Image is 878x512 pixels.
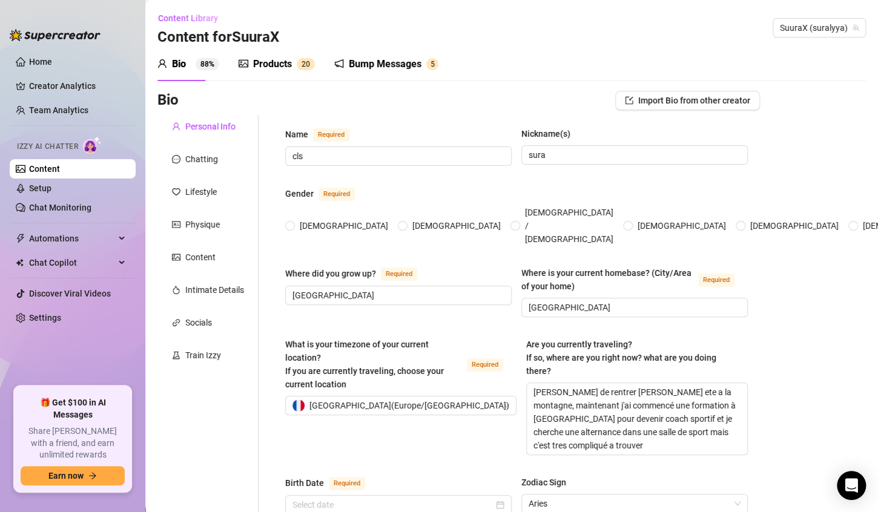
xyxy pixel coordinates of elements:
span: idcard [172,220,180,229]
span: heart [172,188,180,196]
input: Name [292,149,502,163]
span: Chat Copilot [29,253,115,272]
img: fr [292,399,305,412]
span: Share [PERSON_NAME] with a friend, and earn unlimited rewards [21,425,125,461]
input: Nickname(s) [529,148,738,162]
sup: 20 [297,58,315,70]
span: team [852,24,859,31]
span: arrow-right [88,471,97,480]
label: Zodiac Sign [521,476,575,489]
span: import [625,96,633,105]
a: Team Analytics [29,105,88,115]
a: Creator Analytics [29,76,126,96]
input: Where did you grow up? [292,289,502,302]
span: What is your timezone of your current location? If you are currently traveling, choose your curre... [285,340,444,389]
span: Automations [29,229,115,248]
sup: 88% [196,58,219,70]
div: Where did you grow up? [285,267,376,280]
span: Required [381,267,417,281]
span: thunderbolt [16,234,25,243]
span: message [172,155,180,163]
span: link [172,318,180,327]
div: Products [253,57,292,71]
span: [DEMOGRAPHIC_DATA] [745,219,843,232]
textarea: [PERSON_NAME] de rentrer [PERSON_NAME] ete a la montagne, maintenant j'ai commencé une formation ... [527,383,747,455]
span: 0 [306,60,310,68]
div: Bump Messages [349,57,421,71]
div: Where is your current homebase? (City/Area of your home) [521,266,693,293]
div: Bio [172,57,186,71]
button: Content Library [157,8,228,28]
span: 5 [431,60,435,68]
span: [GEOGRAPHIC_DATA] ( Europe/[GEOGRAPHIC_DATA] ) [309,396,509,415]
a: Discover Viral Videos [29,289,111,298]
input: Birth Date [292,498,493,511]
a: Home [29,57,52,67]
span: user [157,59,167,68]
span: picture [239,59,248,68]
div: Chatting [185,153,218,166]
span: [DEMOGRAPHIC_DATA] [295,219,393,232]
span: [DEMOGRAPHIC_DATA] [633,219,731,232]
span: Required [313,128,349,142]
span: Required [467,358,503,372]
label: Where did you grow up? [285,266,431,281]
div: Lifestyle [185,185,217,199]
h3: Content for SuuraX [157,28,279,47]
span: experiment [172,351,180,359]
img: logo-BBDzfeDw.svg [10,29,101,41]
label: Name [285,127,363,142]
div: Socials [185,316,212,329]
button: Import Bio from other creator [615,91,760,110]
div: Birth Date [285,476,324,490]
span: 🎁 Get $100 in AI Messages [21,397,125,421]
span: Izzy AI Chatter [17,141,78,153]
a: Chat Monitoring [29,203,91,212]
span: Required [319,188,355,201]
span: Required [698,274,734,287]
span: fire [172,286,180,294]
span: notification [334,59,344,68]
button: Earn nowarrow-right [21,466,125,485]
label: Nickname(s) [521,127,579,140]
a: Setup [29,183,51,193]
a: Content [29,164,60,174]
input: Where is your current homebase? (City/Area of your home) [529,301,738,314]
span: [DEMOGRAPHIC_DATA] [408,219,506,232]
span: SuuraX (suralyya) [780,19,859,37]
h3: Bio [157,91,179,110]
div: Nickname(s) [521,127,570,140]
span: Import Bio from other creator [638,96,750,105]
div: Zodiac Sign [521,476,566,489]
div: Name [285,128,308,141]
span: Content Library [158,13,218,23]
a: Settings [29,313,61,323]
span: [DEMOGRAPHIC_DATA] / [DEMOGRAPHIC_DATA] [520,206,618,246]
sup: 5 [426,58,438,70]
div: Gender [285,187,314,200]
img: Chat Copilot [16,258,24,267]
label: Birth Date [285,476,378,490]
span: picture [172,253,180,261]
div: Intimate Details [185,283,244,297]
span: 2 [302,60,306,68]
span: Are you currently traveling? If so, where are you right now? what are you doing there? [526,340,716,376]
span: Earn now [48,471,84,481]
div: Open Intercom Messenger [837,471,866,500]
div: Physique [185,218,220,231]
div: Train Izzy [185,349,221,362]
label: Gender [285,186,368,201]
span: Required [329,477,365,490]
img: AI Chatter [83,136,102,154]
span: user [172,122,180,131]
div: Personal Info [185,120,236,133]
label: Where is your current homebase? (City/Area of your home) [521,266,748,293]
div: Content [185,251,216,264]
